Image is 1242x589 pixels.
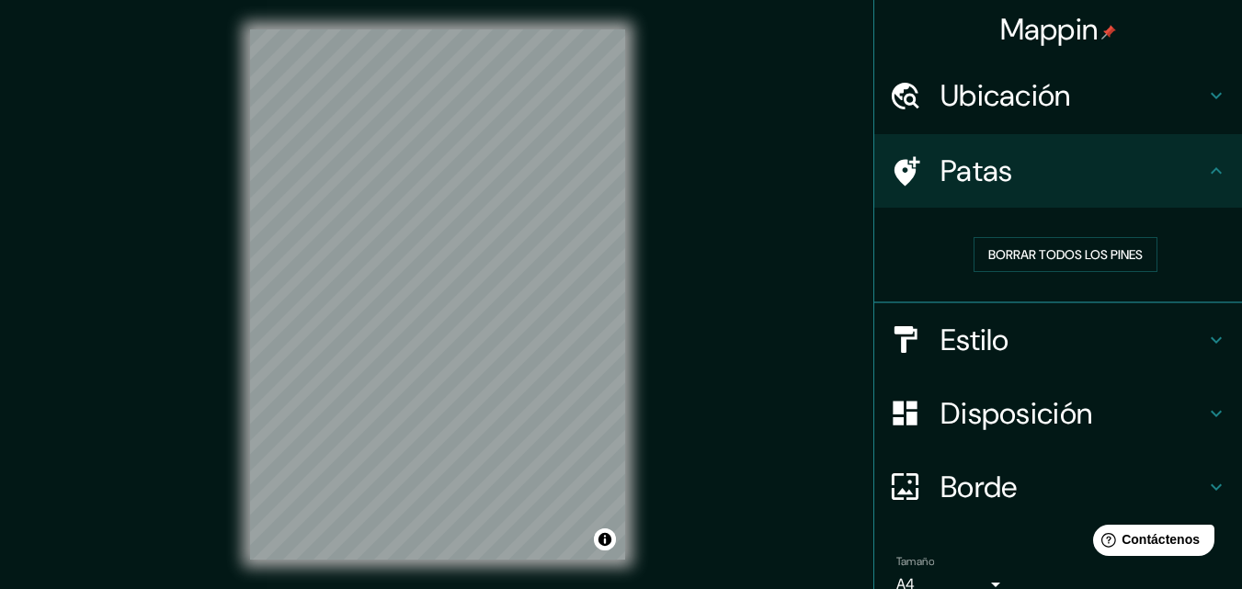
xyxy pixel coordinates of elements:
canvas: Mapa [250,29,625,560]
font: Patas [940,152,1013,190]
img: pin-icon.png [1101,25,1116,40]
div: Disposición [874,377,1242,450]
font: Borrar todos los pines [988,246,1143,263]
font: Disposición [940,394,1092,433]
font: Tamaño [896,554,934,569]
div: Patas [874,134,1242,208]
font: Ubicación [940,76,1071,115]
div: Borde [874,450,1242,524]
button: Borrar todos los pines [974,237,1157,272]
iframe: Lanzador de widgets de ayuda [1078,517,1222,569]
font: Estilo [940,321,1009,359]
div: Estilo [874,303,1242,377]
font: Mappin [1000,10,1099,49]
div: Ubicación [874,59,1242,132]
button: Activar o desactivar atribución [594,528,616,550]
font: Borde [940,468,1018,506]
